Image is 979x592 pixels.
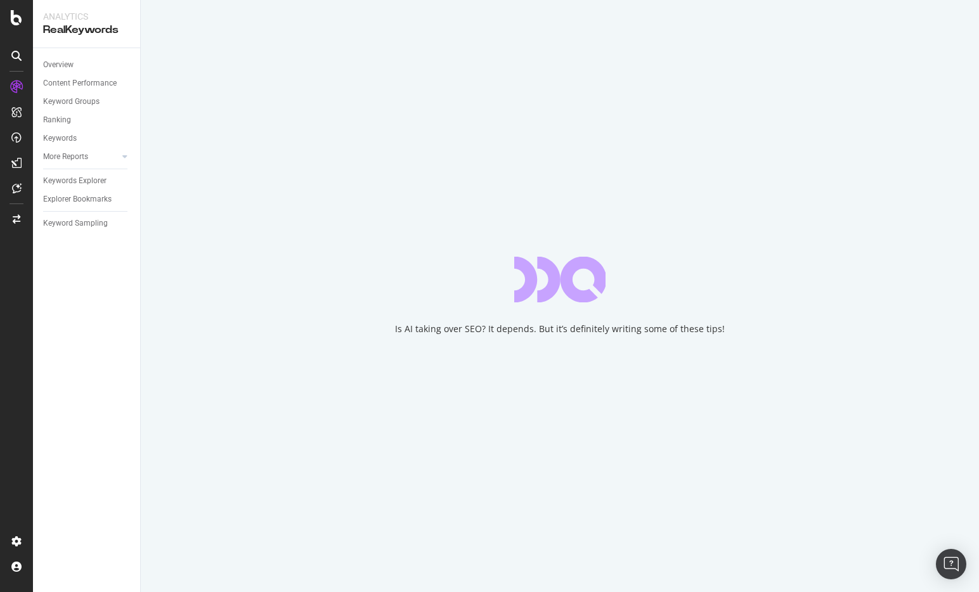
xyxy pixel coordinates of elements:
a: More Reports [43,150,119,164]
a: Keyword Sampling [43,217,131,230]
div: Open Intercom Messenger [936,549,966,579]
div: Content Performance [43,77,117,90]
a: Keywords [43,132,131,145]
a: Keyword Groups [43,95,131,108]
div: Is AI taking over SEO? It depends. But it’s definitely writing some of these tips! [395,323,725,335]
a: Explorer Bookmarks [43,193,131,206]
div: RealKeywords [43,23,130,37]
div: Keyword Sampling [43,217,108,230]
div: Keywords Explorer [43,174,107,188]
div: Overview [43,58,74,72]
div: More Reports [43,150,88,164]
div: Keywords [43,132,77,145]
a: Keywords Explorer [43,174,131,188]
div: Keyword Groups [43,95,100,108]
a: Ranking [43,113,131,127]
a: Overview [43,58,131,72]
div: Analytics [43,10,130,23]
div: Explorer Bookmarks [43,193,112,206]
div: animation [514,257,606,302]
a: Content Performance [43,77,131,90]
div: Ranking [43,113,71,127]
